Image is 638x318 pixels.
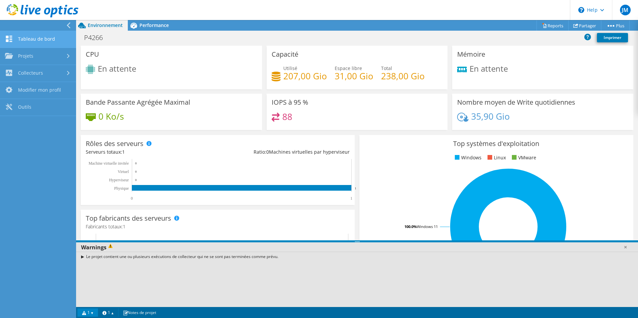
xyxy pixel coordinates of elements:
h4: 207,00 Gio [283,72,327,80]
h3: CPU [86,51,99,58]
span: Performance [139,22,169,28]
span: 0 [266,149,269,155]
text: 0 [135,170,137,173]
h4: 35,90 Gio [471,113,510,120]
h3: Top fabricants des serveurs [86,215,171,222]
tspan: Windows 11 [417,224,438,229]
text: Hyperviseur [109,178,129,182]
span: Environnement [88,22,123,28]
span: 1 [122,149,125,155]
div: Serveurs totaux: [86,148,218,156]
h3: Mémoire [457,51,485,58]
text: 1 [350,196,352,201]
a: 1 [98,308,118,317]
tspan: Machine virtuelle invitée [88,161,129,166]
div: Warnings [76,242,638,252]
h4: Fabricants totaux: [86,223,350,230]
a: Plus [601,20,630,31]
li: Linux [486,154,506,161]
a: Imprimer [597,33,628,42]
text: 0 [135,162,137,165]
h1: P4266 [81,34,113,41]
text: 0 [131,196,133,201]
h3: Bande Passante Agrégée Maximal [86,99,190,106]
span: En attente [469,63,508,74]
span: JM [620,5,631,15]
h4: 88 [282,113,292,120]
span: Espace libre [335,65,362,71]
div: Ratio: Machines virtuelles par hyperviseur [218,148,349,156]
span: En attente [98,63,136,74]
span: 1 [123,223,125,230]
text: 0 [135,178,137,182]
span: Total [381,65,392,71]
text: Virtuel [118,169,129,174]
h3: Rôles des serveurs [86,140,143,147]
h4: 238,00 Gio [381,72,425,80]
div: Le projet contient une ou plusieurs exécutions de collecteur qui ne se sont pas terminées comme p... [76,252,638,261]
text: 1 [355,187,356,190]
a: Reports [537,20,569,31]
h3: IOPS à 95 % [272,99,308,106]
svg: \n [578,7,584,13]
a: Partager [568,20,601,31]
span: Utilisé [283,65,297,71]
h4: 0 Ko/s [98,113,124,120]
li: VMware [510,154,536,161]
a: Notes de projet [118,308,161,317]
text: Physique [114,186,129,191]
h3: Capacité [272,51,298,58]
tspan: 100.0% [404,224,417,229]
a: 1 [77,308,98,317]
h4: 31,00 Gio [335,72,373,80]
li: Windows [453,154,482,161]
h3: Top systèmes d'exploitation [364,140,628,147]
h3: Nombre moyen de Write quotidiennes [457,99,575,106]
